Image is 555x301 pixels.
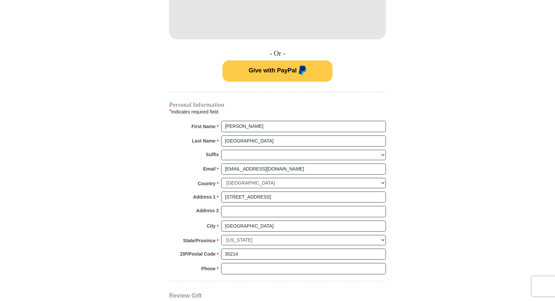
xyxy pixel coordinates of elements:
[191,122,215,131] strong: First Name
[201,264,216,273] strong: Phone
[169,102,386,107] h4: Personal Information
[183,236,215,245] strong: State/Province
[169,292,202,299] span: Review Gift
[222,60,333,82] button: Give with PayPal
[206,150,219,159] strong: Suffix
[248,67,297,73] span: Give with PayPal
[196,206,219,215] strong: Address 2
[169,49,386,58] h4: - Or -
[198,179,216,188] strong: Country
[192,136,216,145] strong: Last Name
[203,164,215,174] strong: Email
[193,192,216,202] strong: Address 1
[207,221,215,231] strong: City
[169,107,386,116] div: Indicates required field
[180,249,216,259] strong: ZIP/Postal Code
[297,66,307,76] img: paypal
